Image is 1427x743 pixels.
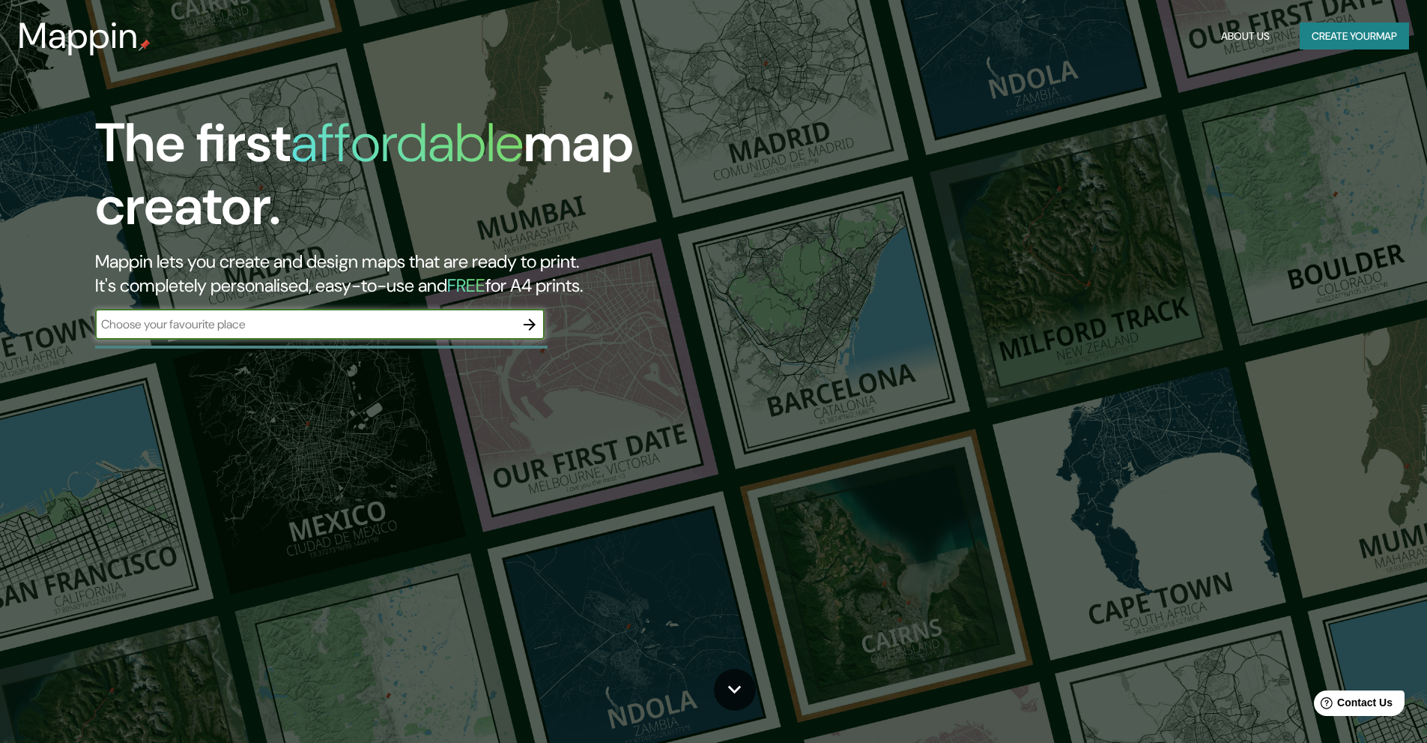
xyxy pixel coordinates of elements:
input: Choose your favourite place [95,316,515,333]
h5: FREE [447,274,485,297]
h3: Mappin [18,15,139,57]
h1: affordable [291,108,524,178]
h1: The first map creator. [95,112,809,250]
button: About Us [1215,22,1276,50]
button: Create yourmap [1300,22,1409,50]
iframe: Help widget launcher [1294,685,1411,727]
h2: Mappin lets you create and design maps that are ready to print. It's completely personalised, eas... [95,250,809,298]
img: mappin-pin [139,39,151,51]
